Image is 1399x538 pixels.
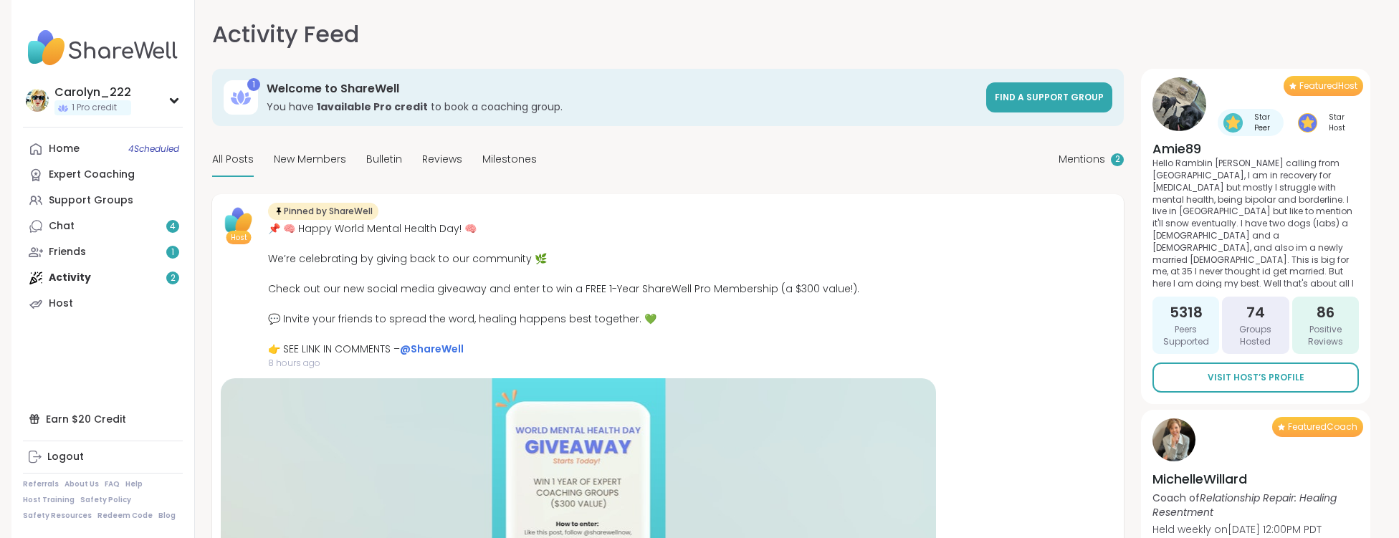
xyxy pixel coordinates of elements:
[267,81,978,97] h3: Welcome to ShareWell
[366,152,402,167] span: Bulletin
[212,152,254,167] span: All Posts
[1152,77,1206,131] img: Amie89
[1158,324,1213,348] span: Peers Supported
[1228,324,1283,348] span: Groups Hosted
[400,342,464,356] a: @ShareWell
[1170,302,1203,322] span: 5318
[171,246,174,259] span: 1
[1246,302,1265,322] span: 74
[23,136,183,162] a: Home4Scheduled
[158,511,176,521] a: Blog
[1223,113,1243,133] img: Star Peer
[49,245,86,259] div: Friends
[49,193,133,208] div: Support Groups
[65,479,99,489] a: About Us
[26,89,49,112] img: Carolyn_222
[49,297,73,311] div: Host
[274,152,346,167] span: New Members
[1059,152,1105,167] span: Mentions
[1298,113,1317,133] img: Star Host
[47,450,84,464] div: Logout
[23,495,75,505] a: Host Training
[49,219,75,234] div: Chat
[23,479,59,489] a: Referrals
[23,213,183,239] a: Chat4
[1298,324,1353,348] span: Positive Reviews
[1208,371,1304,384] span: Visit Host’s Profile
[80,495,131,505] a: Safety Policy
[267,100,978,114] h3: You have to book a coaching group.
[105,479,120,489] a: FAQ
[23,444,183,470] a: Logout
[1152,140,1359,158] h4: Amie89
[23,23,183,73] img: ShareWell Nav Logo
[221,203,257,239] img: ShareWell
[23,291,183,317] a: Host
[23,162,183,188] a: Expert Coaching
[986,82,1112,112] a: Find a support group
[23,188,183,213] a: Support Groups
[1152,418,1195,461] img: MichelleWillard
[170,221,176,233] span: 4
[1152,491,1359,519] p: Coach of
[128,143,179,155] span: 4 Scheduled
[231,232,247,243] span: Host
[1152,470,1359,488] h4: MichelleWillard
[995,91,1104,103] span: Find a support group
[125,479,143,489] a: Help
[268,203,378,220] div: Pinned by ShareWell
[1115,153,1120,165] span: 2
[1288,421,1357,433] span: Featured Coach
[422,152,462,167] span: Reviews
[1299,80,1357,92] span: Featured Host
[72,102,117,114] span: 1 Pro credit
[23,239,183,265] a: Friends1
[23,406,183,432] div: Earn $20 Credit
[1320,112,1353,133] span: Star Host
[49,168,135,182] div: Expert Coaching
[482,152,537,167] span: Milestones
[1317,302,1334,322] span: 86
[97,511,153,521] a: Redeem Code
[54,85,131,100] div: Carolyn_222
[1152,158,1359,288] p: Hello Ramblin [PERSON_NAME] calling from [GEOGRAPHIC_DATA], I am in recovery for [MEDICAL_DATA] b...
[23,511,92,521] a: Safety Resources
[268,221,859,357] div: 📌 🧠 Happy World Mental Health Day! 🧠 We’re celebrating by giving back to our community 🌿 Check ou...
[247,78,260,91] div: 1
[1152,522,1359,537] p: Held weekly on [DATE] 12:00PM PDT
[268,357,859,370] span: 8 hours ago
[1152,362,1359,393] a: Visit Host’s Profile
[212,17,359,52] h1: Activity Feed
[1246,112,1278,133] span: Star Peer
[1152,491,1337,519] i: Relationship Repair: Healing Resentment
[49,142,80,156] div: Home
[317,100,428,114] b: 1 available Pro credit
